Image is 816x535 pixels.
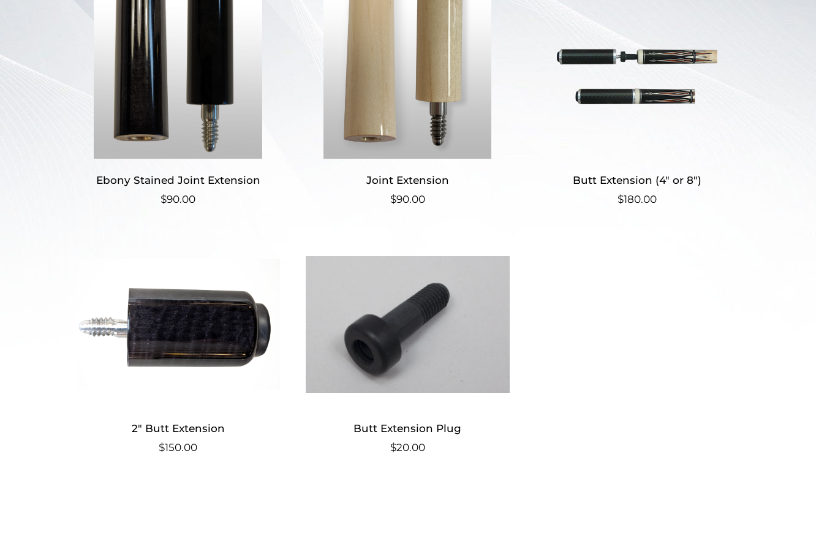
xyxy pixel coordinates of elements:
[390,193,396,205] span: $
[76,417,280,439] h2: 2″ Butt Extension
[159,441,197,453] bdi: 150.00
[76,241,280,455] a: 2″ Butt Extension $150.00
[161,193,195,205] bdi: 90.00
[390,441,425,453] bdi: 20.00
[390,193,425,205] bdi: 90.00
[76,241,280,407] img: 2" Butt Extension
[161,193,167,205] span: $
[159,441,165,453] span: $
[306,241,510,455] a: Butt Extension Plug $20.00
[306,241,510,407] img: Butt Extension Plug
[76,169,280,191] h2: Ebony Stained Joint Extension
[306,417,510,439] h2: Butt Extension Plug
[390,441,396,453] span: $
[618,193,657,205] bdi: 180.00
[306,169,510,191] h2: Joint Extension
[618,193,624,205] span: $
[535,169,739,191] h2: Butt Extension (4″ or 8″)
